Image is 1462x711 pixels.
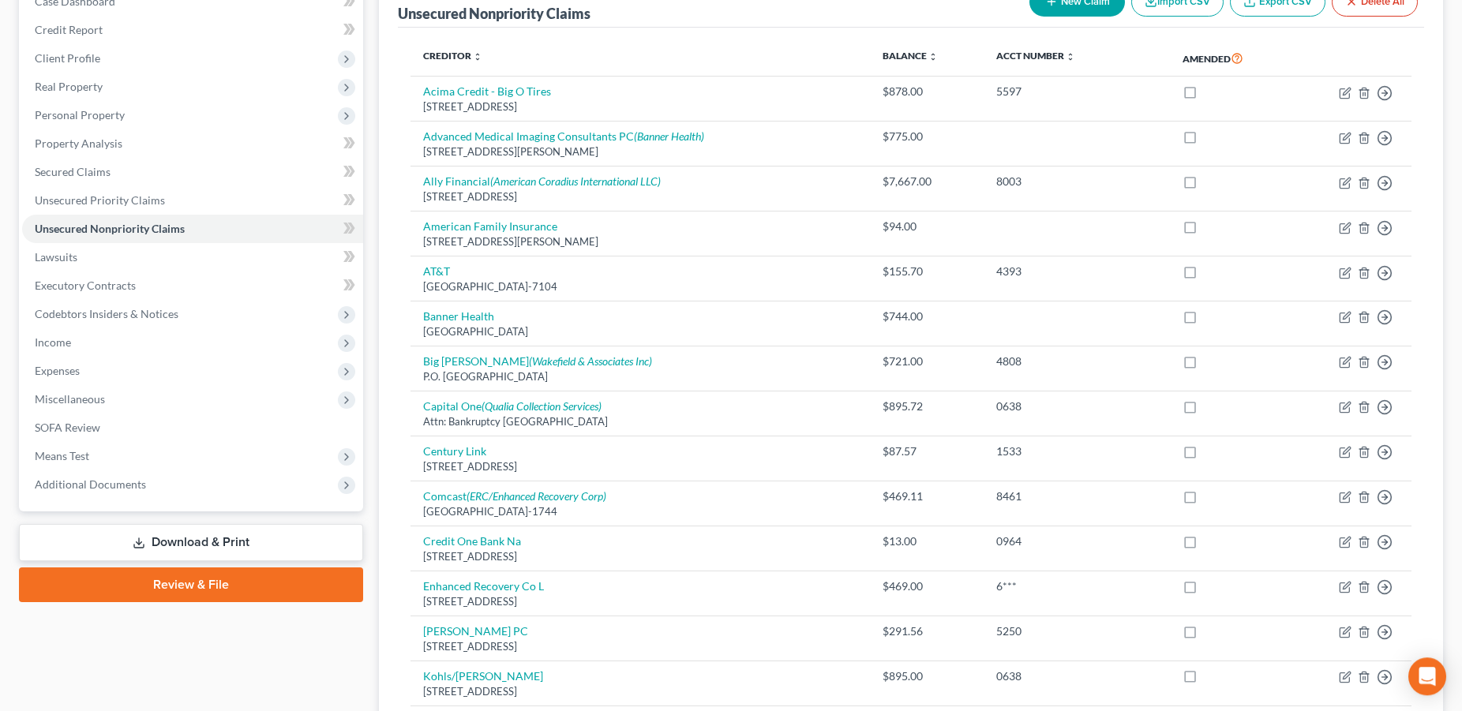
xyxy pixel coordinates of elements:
[423,399,602,413] a: Capital One(Qualia Collection Services)
[883,399,971,414] div: $895.72
[22,243,363,271] a: Lawsuits
[1170,40,1291,77] th: Amended
[35,137,122,150] span: Property Analysis
[35,80,103,93] span: Real Property
[423,504,857,519] div: [GEOGRAPHIC_DATA]-1744
[35,477,146,491] span: Additional Documents
[883,668,971,684] div: $895.00
[996,443,1157,459] div: 1533
[19,524,363,561] a: Download & Print
[423,369,857,384] div: P.O. [GEOGRAPHIC_DATA]
[35,364,80,377] span: Expenses
[883,443,971,459] div: $87.57
[883,174,971,189] div: $7,667.00
[35,335,71,349] span: Income
[996,354,1157,369] div: 4808
[423,324,857,339] div: [GEOGRAPHIC_DATA]
[423,189,857,204] div: [STREET_ADDRESS]
[883,578,971,594] div: $469.00
[22,215,363,243] a: Unsecured Nonpriority Claims
[423,354,652,368] a: Big [PERSON_NAME](Wakefield & Associates Inc)
[423,309,494,323] a: Banner Health
[996,488,1157,504] div: 8461
[423,549,857,564] div: [STREET_ADDRESS]
[1066,52,1075,62] i: unfold_more
[423,639,857,654] div: [STREET_ADDRESS]
[473,52,482,62] i: unfold_more
[423,144,857,159] div: [STREET_ADDRESS][PERSON_NAME]
[35,108,125,122] span: Personal Property
[996,50,1075,62] a: Acct Number unfold_more
[996,84,1157,99] div: 5597
[423,579,544,593] a: Enhanced Recovery Co L
[996,533,1157,549] div: 0964
[883,129,971,144] div: $775.00
[423,234,857,249] div: [STREET_ADDRESS][PERSON_NAME]
[423,669,543,683] a: Kohls/[PERSON_NAME]
[634,129,704,143] i: (Banner Health)
[490,174,661,188] i: (American Coradius International LLC)
[883,84,971,99] div: $878.00
[996,174,1157,189] div: 8003
[529,354,652,368] i: (Wakefield & Associates Inc)
[423,624,528,638] a: [PERSON_NAME] PC
[423,84,551,98] a: Acima Credit - Big O Tires
[423,489,606,503] a: Comcast(ERC/Enhanced Recovery Corp)
[35,165,111,178] span: Secured Claims
[423,534,521,548] a: Credit One Bank Na
[22,414,363,442] a: SOFA Review
[423,279,857,294] div: [GEOGRAPHIC_DATA]-7104
[883,488,971,504] div: $469.11
[883,309,971,324] div: $744.00
[423,219,557,233] a: American Family Insurance
[35,449,89,462] span: Means Test
[423,594,857,609] div: [STREET_ADDRESS]
[423,264,450,278] a: AT&T
[22,16,363,44] a: Credit Report
[35,222,185,235] span: Unsecured Nonpriority Claims
[883,623,971,639] div: $291.56
[35,193,165,207] span: Unsecured Priority Claims
[996,399,1157,414] div: 0638
[423,444,486,458] a: Century Link
[35,250,77,264] span: Lawsuits
[35,23,103,36] span: Credit Report
[883,533,971,549] div: $13.00
[35,279,136,292] span: Executory Contracts
[883,50,938,62] a: Balance unfold_more
[996,623,1157,639] div: 5250
[883,219,971,234] div: $94.00
[22,186,363,215] a: Unsecured Priority Claims
[423,684,857,699] div: [STREET_ADDRESS]
[35,51,100,65] span: Client Profile
[423,174,661,188] a: Ally Financial(American Coradius International LLC)
[996,264,1157,279] div: 4393
[883,354,971,369] div: $721.00
[928,52,938,62] i: unfold_more
[22,271,363,300] a: Executory Contracts
[423,129,704,143] a: Advanced Medical Imaging Consultants PC(Banner Health)
[35,307,178,320] span: Codebtors Insiders & Notices
[1408,657,1446,695] div: Open Intercom Messenger
[467,489,606,503] i: (ERC/Enhanced Recovery Corp)
[423,414,857,429] div: Attn: Bankruptcy [GEOGRAPHIC_DATA]
[883,264,971,279] div: $155.70
[19,567,363,602] a: Review & File
[35,392,105,406] span: Miscellaneous
[22,158,363,186] a: Secured Claims
[996,668,1157,684] div: 0638
[35,421,100,434] span: SOFA Review
[423,50,482,62] a: Creditor unfold_more
[423,99,857,114] div: [STREET_ADDRESS]
[398,4,590,23] div: Unsecured Nonpriority Claims
[22,129,363,158] a: Property Analysis
[423,459,857,474] div: [STREET_ADDRESS]
[482,399,602,413] i: (Qualia Collection Services)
